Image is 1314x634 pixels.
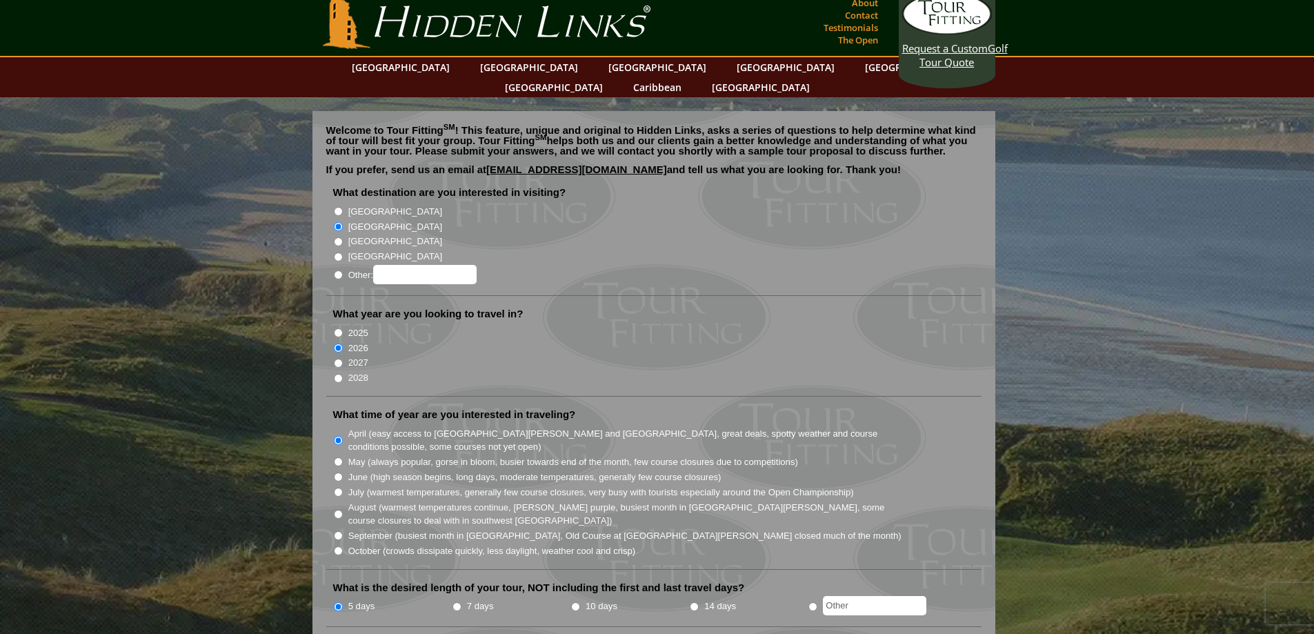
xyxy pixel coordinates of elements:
input: Other: [373,265,477,284]
p: If you prefer, send us an email at and tell us what you are looking for. Thank you! [326,164,982,185]
label: August (warmest temperatures continue, [PERSON_NAME] purple, busiest month in [GEOGRAPHIC_DATA][P... [348,501,903,528]
label: 14 days [704,600,736,613]
label: July (warmest temperatures, generally few course closures, very busy with tourists especially aro... [348,486,854,499]
a: [EMAIL_ADDRESS][DOMAIN_NAME] [486,164,667,175]
a: [GEOGRAPHIC_DATA] [473,57,585,77]
a: Contact [842,6,882,25]
label: 2028 [348,371,368,385]
label: [GEOGRAPHIC_DATA] [348,250,442,264]
label: 2026 [348,341,368,355]
label: What year are you looking to travel in? [333,307,524,321]
label: [GEOGRAPHIC_DATA] [348,235,442,248]
a: The Open [835,30,882,50]
label: 10 days [586,600,617,613]
a: [GEOGRAPHIC_DATA] [705,77,817,97]
a: [GEOGRAPHIC_DATA] [601,57,713,77]
label: [GEOGRAPHIC_DATA] [348,220,442,234]
label: 5 days [348,600,375,613]
label: 2027 [348,356,368,370]
a: Testimonials [820,18,882,37]
label: What destination are you interested in visiting? [333,186,566,199]
label: May (always popular, gorse in bloom, busier towards end of the month, few course closures due to ... [348,455,798,469]
a: Caribbean [626,77,688,97]
label: September (busiest month in [GEOGRAPHIC_DATA], Old Course at [GEOGRAPHIC_DATA][PERSON_NAME] close... [348,529,902,543]
label: 2025 [348,326,368,340]
a: [GEOGRAPHIC_DATA] [730,57,842,77]
sup: SM [444,123,455,131]
p: Welcome to Tour Fitting ! This feature, unique and original to Hidden Links, asks a series of que... [326,125,982,156]
label: [GEOGRAPHIC_DATA] [348,205,442,219]
label: June (high season begins, long days, moderate temperatures, generally few course closures) [348,470,721,484]
sup: SM [535,133,547,141]
span: Request a Custom [902,41,988,55]
a: [GEOGRAPHIC_DATA] [345,57,457,77]
label: April (easy access to [GEOGRAPHIC_DATA][PERSON_NAME] and [GEOGRAPHIC_DATA], great deals, spotty w... [348,427,903,454]
label: What time of year are you interested in traveling? [333,408,576,422]
label: 7 days [467,600,494,613]
label: October (crowds dissipate quickly, less daylight, weather cool and crisp) [348,544,636,558]
a: [GEOGRAPHIC_DATA] [858,57,970,77]
input: Other [823,596,926,615]
label: What is the desired length of your tour, NOT including the first and last travel days? [333,581,745,595]
label: Other: [348,265,477,284]
a: [GEOGRAPHIC_DATA] [498,77,610,97]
